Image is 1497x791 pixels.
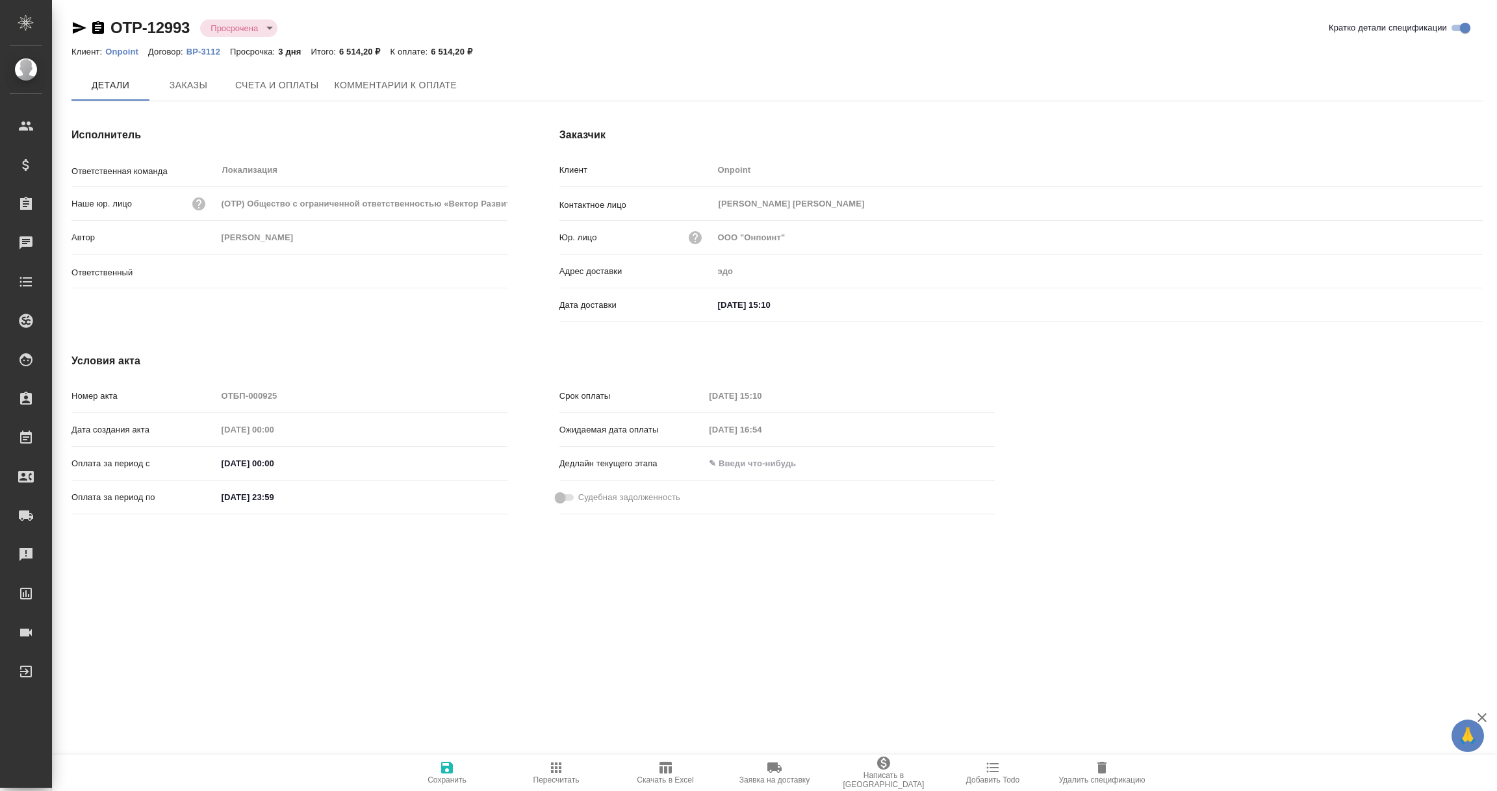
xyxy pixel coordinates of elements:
input: Пустое поле [217,228,507,247]
input: ✎ Введи что-нибудь [217,454,331,473]
p: Клиент [559,164,713,177]
p: Юр. лицо [559,231,597,244]
p: Договор: [148,47,186,56]
span: 🙏 [1457,722,1479,749]
input: ✎ Введи что-нибудь [713,295,827,314]
p: Дедлайн текущего этапа [559,457,705,470]
p: Автор [71,231,217,244]
p: Ожидаемая дата оплаты [559,423,705,436]
p: Просрочка: [230,47,278,56]
p: Оплата за период с [71,457,217,470]
p: Дата создания акта [71,423,217,436]
p: Номер акта [71,390,217,403]
span: Детали [79,77,142,94]
a: OTP-12993 [110,19,190,36]
input: Пустое поле [217,194,507,213]
input: Пустое поле [713,262,1483,281]
p: Ответственная команда [71,165,217,178]
span: Судебная задолженность [578,491,680,504]
p: 6 514,20 ₽ [431,47,482,56]
button: 🙏 [1452,720,1484,752]
input: Пустое поле [217,420,331,439]
p: Ответственный [71,266,217,279]
span: Кратко детали спецификации [1329,21,1447,34]
p: 6 514,20 ₽ [339,47,390,56]
input: Пустое поле [704,386,818,405]
button: Скопировать ссылку [90,20,106,36]
input: ✎ Введи что-нибудь [217,488,331,507]
input: Пустое поле [713,228,1483,247]
p: Адрес доставки [559,265,713,278]
p: 3 дня [278,47,311,56]
p: Клиент: [71,47,105,56]
p: Срок оплаты [559,390,705,403]
p: ВР-3112 [186,47,230,56]
a: ВР-3112 [186,45,230,56]
button: Open [500,270,503,273]
span: Комментарии к оплате [335,77,457,94]
a: Onpoint [105,45,148,56]
span: Заказы [157,77,220,94]
h4: Условия акта [71,353,995,369]
span: Счета и оплаты [235,77,319,94]
div: Просрочена [200,19,277,37]
p: Контактное лицо [559,199,713,212]
p: Onpoint [105,47,148,56]
input: Пустое поле [713,160,1483,179]
button: Просрочена [207,23,262,34]
p: Наше юр. лицо [71,197,132,210]
button: Скопировать ссылку для ЯМессенджера [71,20,87,36]
input: Пустое поле [704,420,818,439]
p: К оплате: [390,47,431,56]
h4: Исполнитель [71,127,507,143]
h4: Заказчик [559,127,1483,143]
input: Пустое поле [217,386,507,405]
p: Итого: [311,47,339,56]
input: ✎ Введи что-нибудь [704,454,818,473]
p: Оплата за период по [71,491,217,504]
p: Дата доставки [559,299,713,312]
